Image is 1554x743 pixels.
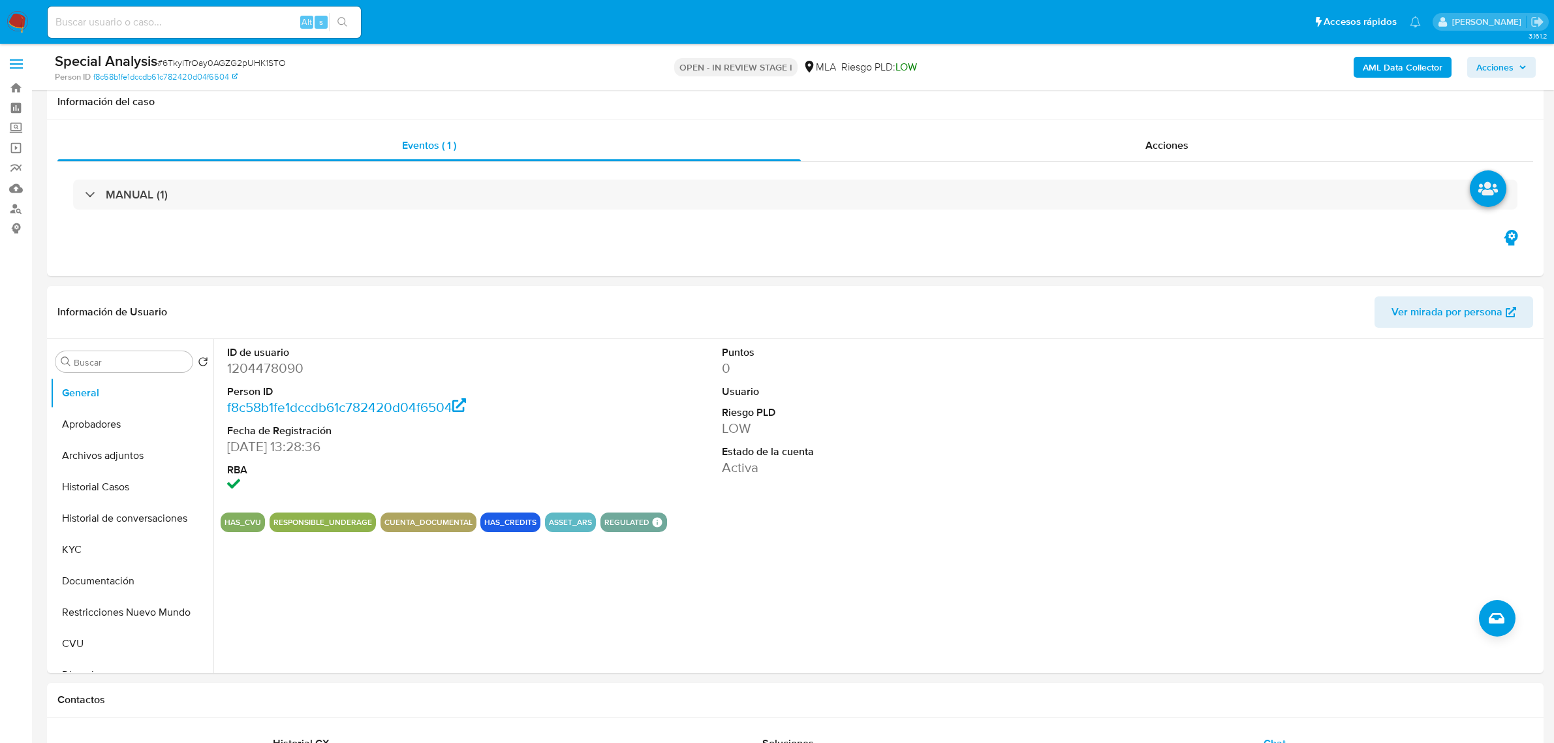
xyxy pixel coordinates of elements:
button: Archivos adjuntos [50,440,213,471]
button: Volver al orden por defecto [198,356,208,371]
span: Alt [302,16,312,28]
dt: Usuario [722,385,1039,399]
a: Notificaciones [1410,16,1421,27]
button: Restricciones Nuevo Mundo [50,597,213,628]
dt: Fecha de Registración [227,424,544,438]
p: OPEN - IN REVIEW STAGE I [674,58,798,76]
dt: Puntos [722,345,1039,360]
dd: 1204478090 [227,359,544,377]
span: s [319,16,323,28]
button: Acciones [1467,57,1536,78]
b: AML Data Collector [1363,57,1442,78]
dt: Person ID [227,385,544,399]
button: CVU [50,628,213,659]
button: Historial de conversaciones [50,503,213,534]
div: MLA [803,60,836,74]
input: Buscar usuario o caso... [48,14,361,31]
button: Aprobadores [50,409,213,440]
button: General [50,377,213,409]
span: Acciones [1145,138,1189,153]
span: # 6TkyITrOay0AGZG2pUHK1STO [157,56,286,69]
span: Accesos rápidos [1324,15,1397,29]
b: Person ID [55,71,91,83]
span: Eventos ( 1 ) [402,138,456,153]
p: roxana.vasquez@mercadolibre.com [1452,16,1526,28]
dd: 0 [722,359,1039,377]
b: Special Analysis [55,50,157,71]
button: Historial Casos [50,471,213,503]
a: Salir [1531,15,1544,29]
h1: Información del caso [57,95,1533,108]
dd: [DATE] 13:28:36 [227,437,544,456]
h1: Contactos [57,693,1533,706]
a: f8c58b1fe1dccdb61c782420d04f6504 [93,71,238,83]
span: Riesgo PLD: [841,60,917,74]
button: Buscar [61,356,71,367]
dd: Activa [722,458,1039,477]
button: search-icon [329,13,356,31]
button: Ver mirada por persona [1375,296,1533,328]
dt: Riesgo PLD [722,405,1039,420]
h1: Información de Usuario [57,306,167,319]
span: Acciones [1476,57,1514,78]
dd: LOW [722,419,1039,437]
button: AML Data Collector [1354,57,1452,78]
button: Documentación [50,565,213,597]
div: MANUAL (1) [73,180,1517,210]
dt: ID de usuario [227,345,544,360]
h3: MANUAL (1) [106,187,168,202]
a: f8c58b1fe1dccdb61c782420d04f6504 [227,398,466,417]
span: Ver mirada por persona [1391,296,1502,328]
button: Direcciones [50,659,213,691]
dt: Estado de la cuenta [722,445,1039,459]
dt: RBA [227,463,544,477]
button: KYC [50,534,213,565]
input: Buscar [74,356,187,368]
span: LOW [895,59,917,74]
